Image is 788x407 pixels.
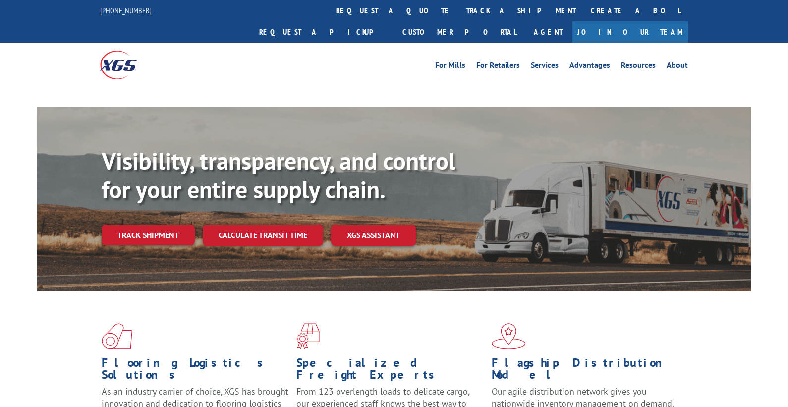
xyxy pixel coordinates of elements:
a: Advantages [569,61,610,72]
img: xgs-icon-total-supply-chain-intelligence-red [102,323,132,349]
h1: Flooring Logistics Solutions [102,357,289,386]
a: Join Our Team [572,21,688,43]
a: [PHONE_NUMBER] [100,5,152,15]
a: XGS ASSISTANT [331,225,416,246]
a: For Mills [435,61,465,72]
a: For Retailers [476,61,520,72]
b: Visibility, transparency, and control for your entire supply chain. [102,145,455,205]
img: xgs-icon-focused-on-flooring-red [296,323,320,349]
a: Agent [524,21,572,43]
a: Request a pickup [252,21,395,43]
a: Customer Portal [395,21,524,43]
a: About [667,61,688,72]
a: Services [531,61,559,72]
a: Track shipment [102,225,195,245]
a: Resources [621,61,656,72]
img: xgs-icon-flagship-distribution-model-red [492,323,526,349]
a: Calculate transit time [203,225,323,246]
h1: Flagship Distribution Model [492,357,679,386]
h1: Specialized Freight Experts [296,357,484,386]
